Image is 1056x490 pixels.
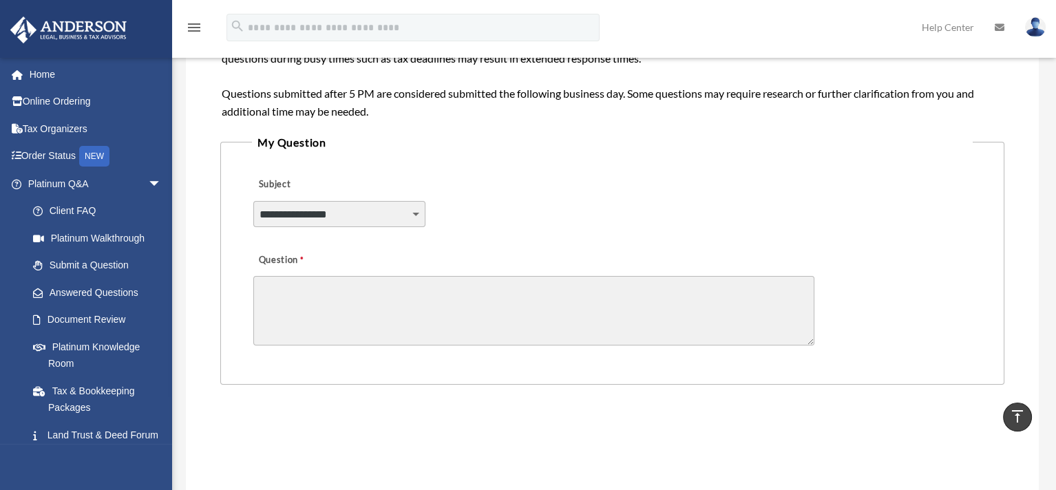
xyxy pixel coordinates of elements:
a: Platinum Knowledge Room [19,333,182,377]
div: NEW [79,146,109,167]
iframe: reCAPTCHA [224,427,434,481]
a: Submit a Question [19,252,176,279]
i: menu [186,19,202,36]
a: Home [10,61,182,88]
a: vertical_align_top [1003,403,1032,432]
img: Anderson Advisors Platinum Portal [6,17,131,43]
a: Document Review [19,306,182,334]
legend: My Question [252,133,973,152]
a: Order StatusNEW [10,142,182,171]
i: vertical_align_top [1009,408,1026,425]
span: arrow_drop_down [148,170,176,198]
a: menu [186,24,202,36]
a: Tax Organizers [10,115,182,142]
label: Question [253,251,360,270]
a: Tax & Bookkeeping Packages [19,377,182,421]
a: Platinum Walkthrough [19,224,182,252]
label: Subject [253,175,384,195]
a: Land Trust & Deed Forum [19,421,182,449]
i: search [230,19,245,34]
img: User Pic [1025,17,1046,37]
a: Platinum Q&Aarrow_drop_down [10,170,182,198]
a: Client FAQ [19,198,182,225]
a: Online Ordering [10,88,182,116]
a: Answered Questions [19,279,182,306]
